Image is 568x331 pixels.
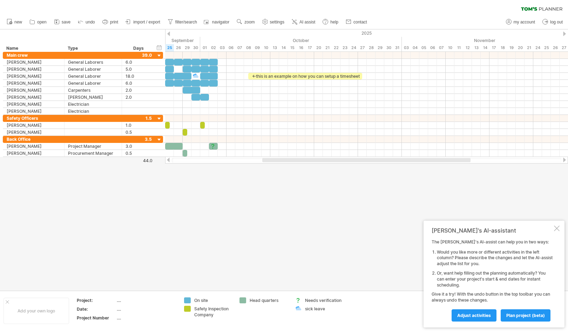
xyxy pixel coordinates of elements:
[5,18,24,27] a: new
[212,20,229,25] span: navigator
[7,66,61,73] div: [PERSON_NAME]
[288,44,297,51] div: Wednesday, 15 October 2025
[62,20,70,25] span: save
[384,44,393,51] div: Thursday, 30 October 2025
[279,44,288,51] div: Tuesday, 14 October 2025
[126,73,152,80] div: 18.0
[358,44,367,51] div: Monday, 27 October 2025
[165,44,174,51] div: Thursday, 25 September 2025
[133,20,160,25] span: import / export
[68,45,118,52] div: Type
[7,59,61,65] div: [PERSON_NAME]
[504,18,537,27] a: my account
[437,249,553,267] li: Would you like more or different activities in the left column? Please describe the changes and l...
[37,20,47,25] span: open
[542,44,551,51] div: Tuesday, 25 November 2025
[332,44,340,51] div: Wednesday, 22 October 2025
[194,306,232,318] div: Safety Inspection Company
[194,297,232,303] div: On site
[262,44,270,51] div: Friday, 10 October 2025
[489,44,498,51] div: Monday, 17 November 2025
[235,44,244,51] div: Tuesday, 7 October 2025
[200,37,402,44] div: October 2025
[200,44,209,51] div: Wednesday, 1 October 2025
[248,73,362,80] div: <-this is an example on how you can setup a timesheet
[551,44,560,51] div: Wednesday, 26 November 2025
[514,20,535,25] span: my account
[101,18,120,27] a: print
[340,44,349,51] div: Thursday, 23 October 2025
[533,44,542,51] div: Monday, 24 November 2025
[7,143,61,150] div: [PERSON_NAME]
[299,20,315,25] span: AI assist
[126,87,152,94] div: 2.0
[68,80,118,87] div: General Laborer
[367,44,376,51] div: Tuesday, 28 October 2025
[446,44,454,51] div: Monday, 10 November 2025
[6,45,60,52] div: Name
[174,44,183,51] div: Friday, 26 September 2025
[126,129,152,136] div: 0.5
[7,94,61,101] div: [PERSON_NAME]
[411,44,419,51] div: Tuesday, 4 November 2025
[314,44,323,51] div: Monday, 20 October 2025
[122,45,155,52] div: Days
[428,44,437,51] div: Thursday, 6 November 2025
[183,44,191,51] div: Monday, 29 September 2025
[393,44,402,51] div: Friday, 31 October 2025
[501,309,550,322] a: plan project (beta)
[261,18,286,27] a: settings
[110,20,118,25] span: print
[117,315,176,321] div: ....
[126,94,152,101] div: 2.0
[472,44,481,51] div: Thursday, 13 November 2025
[290,18,317,27] a: AI assist
[321,18,340,27] a: help
[244,44,253,51] div: Wednesday, 8 October 2025
[68,143,118,150] div: Project Manager
[203,18,231,27] a: navigator
[122,158,153,163] div: 44.0
[253,44,262,51] div: Thursday, 9 October 2025
[175,20,197,25] span: filter/search
[126,150,152,157] div: 0.5
[7,129,61,136] div: [PERSON_NAME]
[402,44,411,51] div: Monday, 3 November 2025
[353,20,367,25] span: contact
[250,297,288,303] div: Head quarters
[191,44,200,51] div: Tuesday, 30 September 2025
[126,143,152,150] div: 3.0
[218,44,226,51] div: Friday, 3 October 2025
[7,136,61,143] div: Back Office
[525,44,533,51] div: Friday, 21 November 2025
[117,297,176,303] div: ....
[481,44,489,51] div: Friday, 14 November 2025
[437,44,446,51] div: Friday, 7 November 2025
[305,306,343,312] div: sick leave
[68,73,118,80] div: General Laborer
[68,101,118,108] div: Electrician
[419,44,428,51] div: Wednesday, 5 November 2025
[7,52,61,58] div: Main crew
[323,44,332,51] div: Tuesday, 21 October 2025
[463,44,472,51] div: Wednesday, 12 November 2025
[68,150,118,157] div: Procurement Manager
[457,313,491,318] span: Adjust activities
[68,66,118,73] div: General Laborer
[68,94,118,101] div: [PERSON_NAME]
[432,227,553,234] div: [PERSON_NAME]'s AI-assistant
[376,44,384,51] div: Wednesday, 29 October 2025
[7,122,61,129] div: [PERSON_NAME]
[498,44,507,51] div: Tuesday, 18 November 2025
[117,306,176,312] div: ....
[437,270,553,288] li: Or, want help filling out the planning automatically? You can enter your project's start & end da...
[516,44,525,51] div: Thursday, 20 November 2025
[77,306,115,312] div: Date:
[4,298,69,324] div: Add your own logo
[226,44,235,51] div: Monday, 6 October 2025
[126,59,152,65] div: 6.0
[349,44,358,51] div: Friday, 24 October 2025
[52,18,73,27] a: save
[77,315,115,321] div: Project Number
[76,18,97,27] a: undo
